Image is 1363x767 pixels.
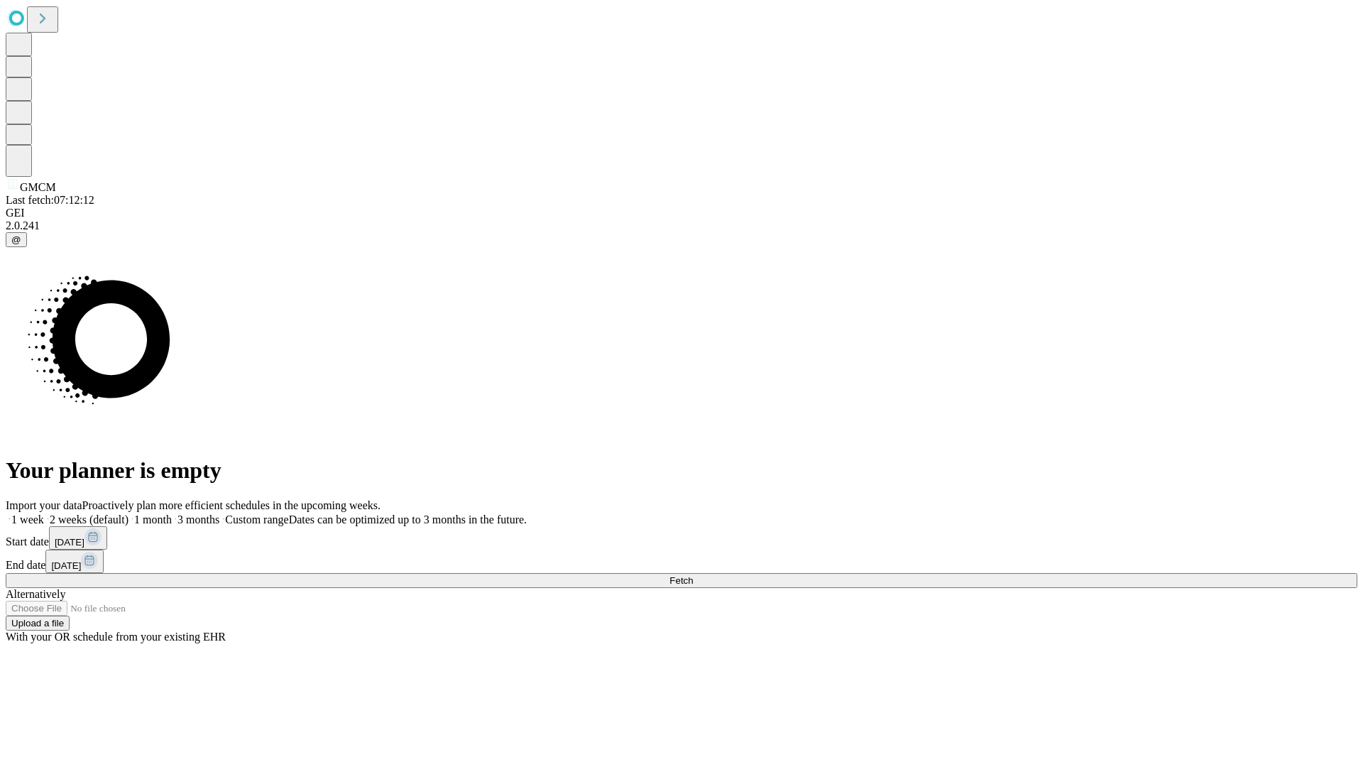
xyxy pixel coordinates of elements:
[50,513,128,526] span: 2 weeks (default)
[6,573,1357,588] button: Fetch
[6,219,1357,232] div: 2.0.241
[49,526,107,550] button: [DATE]
[6,616,70,631] button: Upload a file
[51,560,81,571] span: [DATE]
[55,537,84,548] span: [DATE]
[289,513,527,526] span: Dates can be optimized up to 3 months in the future.
[134,513,172,526] span: 1 month
[6,207,1357,219] div: GEI
[6,588,65,600] span: Alternatively
[177,513,219,526] span: 3 months
[6,499,82,511] span: Import your data
[20,181,56,193] span: GMCM
[6,631,226,643] span: With your OR schedule from your existing EHR
[6,526,1357,550] div: Start date
[6,550,1357,573] div: End date
[11,513,44,526] span: 1 week
[11,234,21,245] span: @
[6,232,27,247] button: @
[6,457,1357,484] h1: Your planner is empty
[669,575,693,586] span: Fetch
[6,194,94,206] span: Last fetch: 07:12:12
[225,513,288,526] span: Custom range
[45,550,104,573] button: [DATE]
[82,499,381,511] span: Proactively plan more efficient schedules in the upcoming weeks.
